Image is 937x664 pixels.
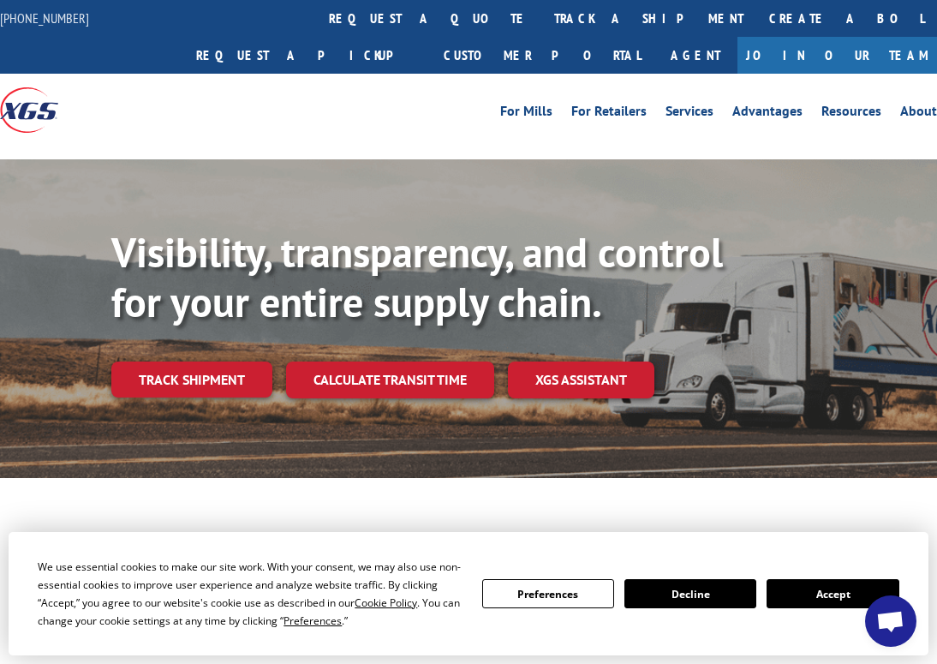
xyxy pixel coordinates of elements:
a: Agent [654,37,737,74]
span: Cookie Policy [355,595,417,610]
div: Cookie Consent Prompt [9,532,928,655]
span: Preferences [283,613,342,628]
button: Accept [767,579,898,608]
a: For Retailers [571,105,647,123]
a: Request a pickup [183,37,431,74]
button: Decline [624,579,756,608]
button: Preferences [482,579,614,608]
a: About [900,105,937,123]
a: Calculate transit time [286,362,494,398]
div: We use essential cookies to make our site work. With your consent, we may also use non-essential ... [38,558,461,630]
a: Join Our Team [737,37,937,74]
a: Open chat [865,595,916,647]
a: Customer Portal [431,37,654,74]
b: Visibility, transparency, and control for your entire supply chain. [111,225,723,328]
a: Advantages [732,105,803,123]
a: Services [665,105,713,123]
a: For Mills [500,105,552,123]
a: Track shipment [111,362,272,398]
a: Resources [821,105,881,123]
a: XGS ASSISTANT [508,362,654,398]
